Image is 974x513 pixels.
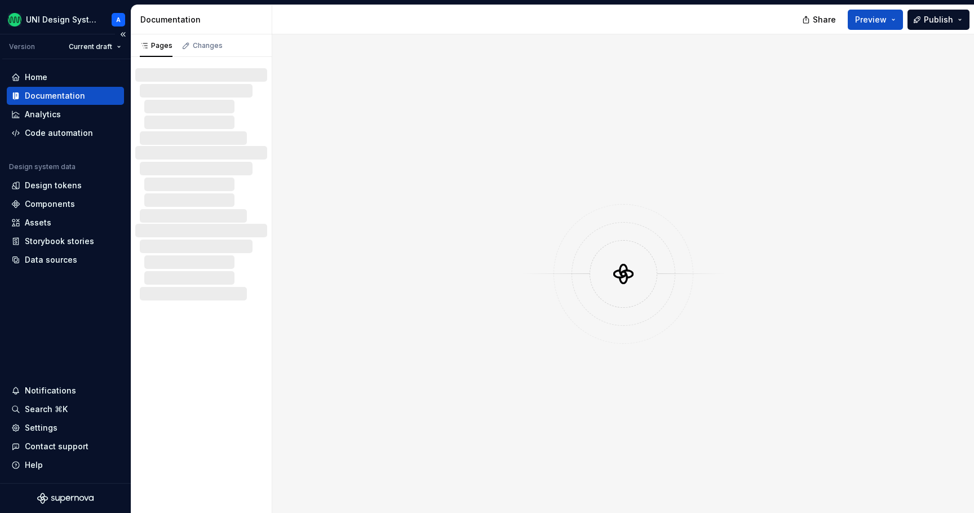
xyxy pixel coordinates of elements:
span: Publish [924,14,953,25]
div: Changes [193,41,223,50]
div: UNI Design System [26,14,98,25]
svg: Supernova Logo [37,493,94,504]
button: Contact support [7,437,124,455]
button: Notifications [7,382,124,400]
div: Contact support [25,441,88,452]
div: Home [25,72,47,83]
div: Code automation [25,127,93,139]
a: Storybook stories [7,232,124,250]
button: Share [796,10,843,30]
a: Components [7,195,124,213]
div: Documentation [140,14,267,25]
button: Search ⌘K [7,400,124,418]
div: Settings [25,422,57,434]
span: Preview [855,14,887,25]
a: Assets [7,214,124,232]
button: Publish [907,10,969,30]
button: Current draft [64,39,126,55]
button: Collapse sidebar [115,26,131,42]
span: Share [813,14,836,25]
div: Notifications [25,385,76,396]
a: Analytics [7,105,124,123]
div: Pages [140,41,172,50]
div: Design system data [9,162,76,171]
div: Data sources [25,254,77,266]
a: Code automation [7,124,124,142]
button: Help [7,456,124,474]
a: Settings [7,419,124,437]
div: Analytics [25,109,61,120]
div: Version [9,42,35,51]
button: UNI Design SystemA [2,7,129,32]
button: Preview [848,10,903,30]
div: A [116,15,121,24]
div: Design tokens [25,180,82,191]
div: Help [25,459,43,471]
div: Components [25,198,75,210]
img: ed2d80fa-d191-4600-873e-e5d010efb887.png [8,13,21,26]
div: Search ⌘K [25,404,68,415]
a: Documentation [7,87,124,105]
div: Assets [25,217,51,228]
a: Design tokens [7,176,124,194]
div: Storybook stories [25,236,94,247]
span: Current draft [69,42,112,51]
div: Documentation [25,90,85,101]
a: Home [7,68,124,86]
a: Data sources [7,251,124,269]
